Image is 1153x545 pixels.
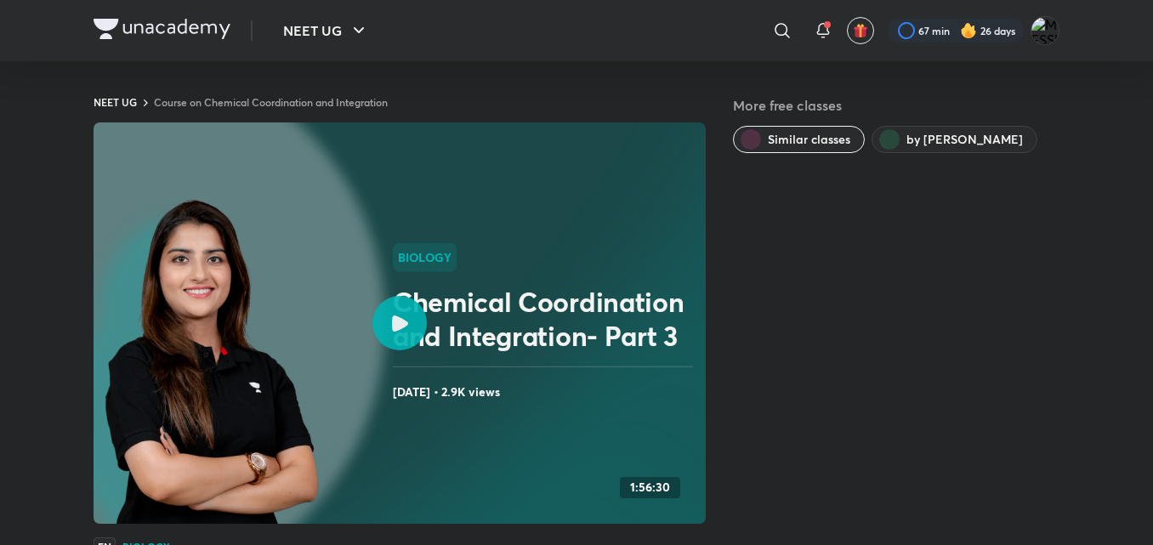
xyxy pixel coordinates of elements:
[273,14,379,48] button: NEET UG
[94,95,137,109] a: NEET UG
[1031,16,1059,45] img: MESSI
[94,19,230,43] a: Company Logo
[630,480,670,495] h4: 1:56:30
[733,95,1059,116] h5: More free classes
[906,131,1023,148] span: by Seep Pahuja
[393,285,699,353] h2: Chemical Coordination and Integration- Part 3
[960,22,977,39] img: streak
[872,126,1037,153] button: by Seep Pahuja
[853,23,868,38] img: avatar
[154,95,388,109] a: Course on Chemical Coordination and Integration
[768,131,850,148] span: Similar classes
[733,126,865,153] button: Similar classes
[393,381,699,403] h4: [DATE] • 2.9K views
[847,17,874,44] button: avatar
[94,19,230,39] img: Company Logo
